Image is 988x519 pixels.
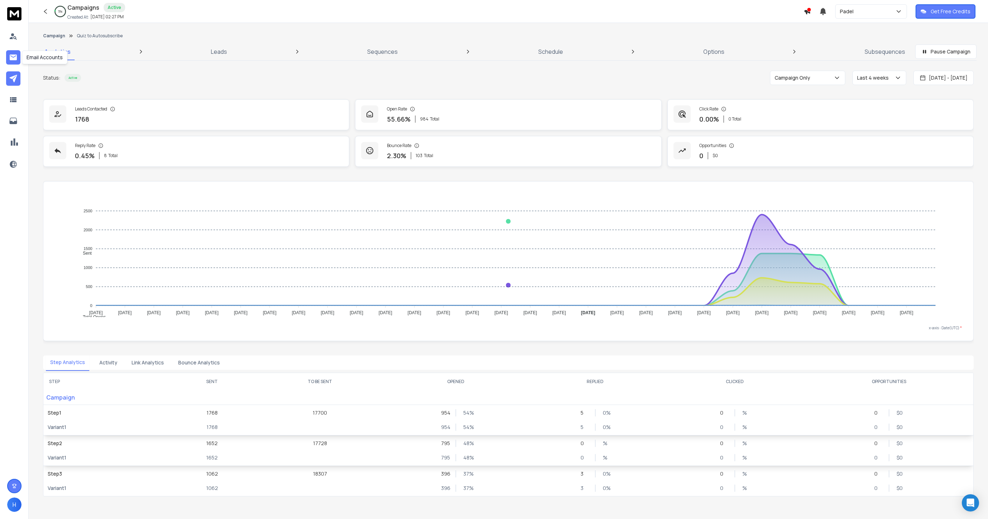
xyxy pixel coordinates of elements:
p: 0 [720,440,727,447]
tspan: [DATE] [234,310,247,315]
th: STEP [43,373,170,390]
tspan: [DATE] [668,310,682,315]
th: TO BE SENT [254,373,386,390]
tspan: [DATE] [205,310,219,315]
tspan: [DATE] [871,310,884,315]
tspan: [DATE] [408,310,421,315]
p: 0 [874,470,881,477]
p: % [742,470,750,477]
p: [DATE] 02:27 PM [90,14,124,20]
p: 0 [874,424,881,431]
tspan: [DATE] [639,310,653,315]
p: 5 % [58,9,62,14]
tspan: [DATE] [697,310,711,315]
p: Subsequences [865,47,905,56]
p: 1652 [206,454,218,461]
p: 0 [699,151,703,161]
a: Bounce Rate2.30%103Total [355,136,661,167]
button: Link Analytics [127,355,168,371]
p: % [742,485,750,492]
p: 37 % [463,470,471,477]
p: Opportunities [699,143,726,148]
th: OPPORTUNITIES [805,373,973,390]
th: CLICKED [665,373,805,390]
tspan: [DATE] [813,310,827,315]
p: 0 [720,424,727,431]
p: 5 [581,409,588,416]
span: 8 [104,153,107,159]
p: Step 3 [48,470,166,477]
tspan: [DATE] [581,310,595,315]
p: 0 [720,454,727,461]
p: $ 0 [897,470,904,477]
p: 17700 [313,409,327,416]
p: Variant 1 [48,485,166,492]
span: Sent [77,251,92,256]
span: Total Opens [77,315,106,320]
a: Click Rate0.00%0 Total [667,99,974,130]
tspan: 2000 [84,228,92,232]
tspan: [DATE] [610,310,624,315]
p: x-axis : Date(UTC) [55,325,962,331]
p: 396 [441,485,448,492]
p: 954 [441,409,448,416]
p: 954 [441,424,448,431]
p: Campaign [43,390,170,405]
button: Bounce Analytics [174,355,224,371]
tspan: [DATE] [726,310,740,315]
p: % [603,440,610,447]
p: 795 [441,454,448,461]
p: 18307 [313,470,327,477]
a: Schedule [534,43,567,60]
p: 5 [581,424,588,431]
button: H [7,497,22,512]
tspan: 1500 [84,246,92,251]
p: 48 % [463,440,471,447]
p: 0 [720,409,727,416]
p: $ 0 [897,409,904,416]
div: Open Intercom Messenger [962,494,979,511]
p: Click Rate [699,106,718,112]
p: % [603,454,610,461]
p: Get Free Credits [931,8,970,15]
tspan: [DATE] [495,310,508,315]
p: $ 0 [897,454,904,461]
p: 0 % [603,409,610,416]
tspan: [DATE] [900,310,913,315]
a: Options [699,43,729,60]
th: SENT [170,373,254,390]
tspan: [DATE] [755,310,769,315]
p: Schedule [538,47,563,56]
tspan: [DATE] [524,310,537,315]
span: 103 [416,153,422,159]
tspan: [DATE] [118,310,132,315]
p: 17728 [313,440,327,447]
p: % [742,409,750,416]
p: 0 [720,485,727,492]
a: Open Rate55.66%984Total [355,99,661,130]
a: Analytics [40,43,75,60]
p: Leads Contacted [75,106,107,112]
p: Options [703,47,724,56]
tspan: [DATE] [176,310,190,315]
p: 1768 [207,424,218,431]
p: % [742,454,750,461]
p: 0 % [603,485,610,492]
a: Leads [207,43,231,60]
p: Padel [840,8,856,15]
p: Status: [43,74,60,81]
button: Activity [95,355,122,371]
div: Active [104,3,125,12]
tspan: [DATE] [465,310,479,315]
p: Campaign Only [775,74,813,81]
tspan: [DATE] [89,310,103,315]
p: 0 [581,440,588,447]
button: Get Free Credits [916,4,975,19]
p: 0.45 % [75,151,95,161]
p: Variant 1 [48,454,166,461]
p: Quiz to Autosubscribe [77,33,123,39]
p: 0 % [603,424,610,431]
a: Sequences [363,43,402,60]
p: 0.00 % [699,114,719,124]
p: Leads [211,47,227,56]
